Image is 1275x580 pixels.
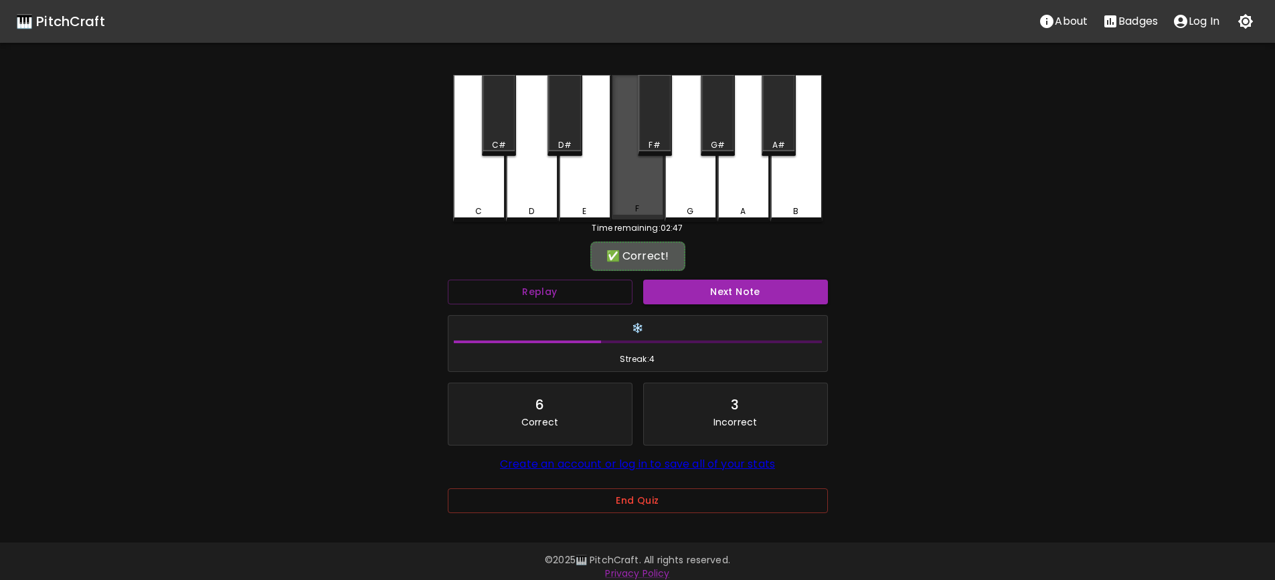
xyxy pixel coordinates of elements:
div: D# [558,139,571,151]
p: Incorrect [713,415,757,429]
a: Create an account or log in to save all of your stats [500,456,775,472]
p: About [1055,13,1088,29]
button: Replay [448,280,632,304]
div: C# [492,139,506,151]
div: G# [711,139,725,151]
div: D [529,205,534,217]
button: account of current user [1165,8,1227,35]
p: Correct [521,415,558,429]
div: 6 [535,394,544,415]
a: Privacy Policy [605,567,669,580]
div: A [740,205,746,217]
div: C [475,205,482,217]
div: Time remaining: 02:47 [453,222,823,234]
div: E [582,205,586,217]
button: Stats [1095,8,1165,35]
p: © 2025 🎹 PitchCraft. All rights reserved. [252,553,1023,567]
div: F# [649,139,660,151]
span: Streak: 4 [454,353,822,366]
div: ✅ Correct! [597,248,679,264]
div: 3 [731,394,739,415]
div: G [687,205,693,217]
a: 🎹 PitchCraft [16,11,105,32]
button: Next Note [643,280,828,304]
button: About [1031,8,1095,35]
p: Badges [1118,13,1158,29]
button: End Quiz [448,488,828,513]
p: Log In [1189,13,1219,29]
div: B [793,205,798,217]
div: A# [772,139,785,151]
h6: ❄️ [454,321,822,336]
div: F [635,203,639,215]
